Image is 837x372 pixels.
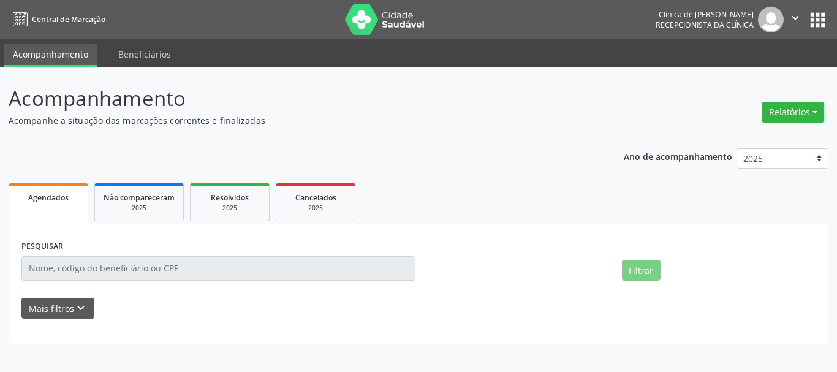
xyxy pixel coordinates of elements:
[199,203,260,213] div: 2025
[4,44,97,67] a: Acompanhamento
[21,256,415,281] input: Nome, código do beneficiário ou CPF
[622,260,661,281] button: Filtrar
[762,102,824,123] button: Relatórios
[28,192,69,203] span: Agendados
[211,192,249,203] span: Resolvidos
[32,14,105,25] span: Central de Marcação
[285,203,346,213] div: 2025
[807,9,828,31] button: apps
[104,203,175,213] div: 2025
[9,9,105,29] a: Central de Marcação
[104,192,175,203] span: Não compareceram
[21,298,94,319] button: Mais filtroskeyboard_arrow_down
[624,148,732,164] p: Ano de acompanhamento
[295,192,336,203] span: Cancelados
[9,114,583,127] p: Acompanhe a situação das marcações correntes e finalizadas
[74,302,88,315] i: keyboard_arrow_down
[758,7,784,32] img: img
[656,20,754,30] span: Recepcionista da clínica
[9,83,583,114] p: Acompanhamento
[656,9,754,20] div: Clinica de [PERSON_NAME]
[784,7,807,32] button: 
[789,11,802,25] i: 
[21,237,63,256] label: PESQUISAR
[110,44,180,65] a: Beneficiários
